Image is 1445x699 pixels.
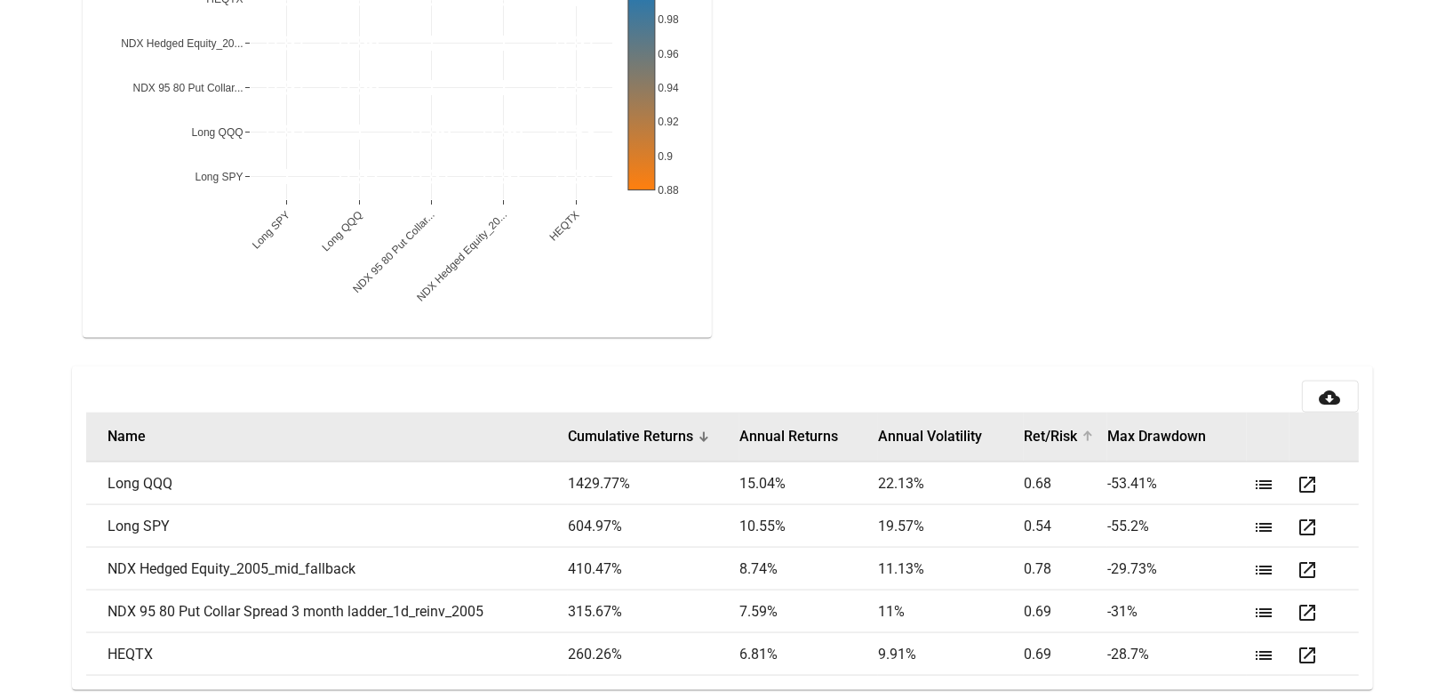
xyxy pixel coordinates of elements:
td: 410.47 % [568,548,739,591]
td: HEQTX [86,633,568,676]
td: 11 % [878,591,1024,633]
mat-icon: list [1254,602,1275,623]
td: 0.78 [1024,548,1108,591]
td: 260.26 % [568,633,739,676]
td: 6.81 % [739,633,878,676]
td: -31 % [1107,591,1246,633]
td: 0.54 [1024,505,1108,548]
td: -53.41 % [1107,462,1246,505]
td: Long QQQ [86,462,568,505]
td: 1429.77 % [568,462,739,505]
td: NDX 95 80 Put Collar Spread 3 month ladder_1d_reinv_2005 [86,591,568,633]
mat-icon: open_in_new [1297,517,1318,538]
button: Change sorting for Annual_Volatility [878,428,982,446]
td: NDX Hedged Equity_2005_mid_fallback [86,548,568,591]
td: 19.57 % [878,505,1024,548]
mat-icon: open_in_new [1297,645,1318,666]
td: 22.13 % [878,462,1024,505]
mat-icon: list [1254,645,1275,666]
td: 0.68 [1024,462,1108,505]
button: Change sorting for Efficient_Frontier [1024,428,1077,446]
mat-icon: list [1254,474,1275,495]
mat-icon: list [1254,559,1275,581]
td: 315.67 % [568,591,739,633]
mat-icon: open_in_new [1297,474,1318,495]
button: Change sorting for Max_Drawdown [1107,428,1206,446]
td: 0.69 [1024,633,1108,676]
button: Change sorting for Cum_Returns_Final [568,428,693,446]
td: -55.2 % [1107,505,1246,548]
td: Long SPY [86,505,568,548]
mat-icon: list [1254,517,1275,538]
td: 604.97 % [568,505,739,548]
mat-icon: cloud_download [1320,387,1341,408]
button: Change sorting for Annual_Returns [739,428,838,446]
td: 15.04 % [739,462,878,505]
td: 7.59 % [739,591,878,633]
button: Change sorting for strategy_name [108,428,146,446]
mat-icon: open_in_new [1297,559,1318,581]
td: 10.55 % [739,505,878,548]
td: 9.91 % [878,633,1024,676]
td: 0.69 [1024,591,1108,633]
mat-icon: open_in_new [1297,602,1318,623]
td: 11.13 % [878,548,1024,591]
td: 8.74 % [739,548,878,591]
td: -29.73 % [1107,548,1246,591]
td: -28.7 % [1107,633,1246,676]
